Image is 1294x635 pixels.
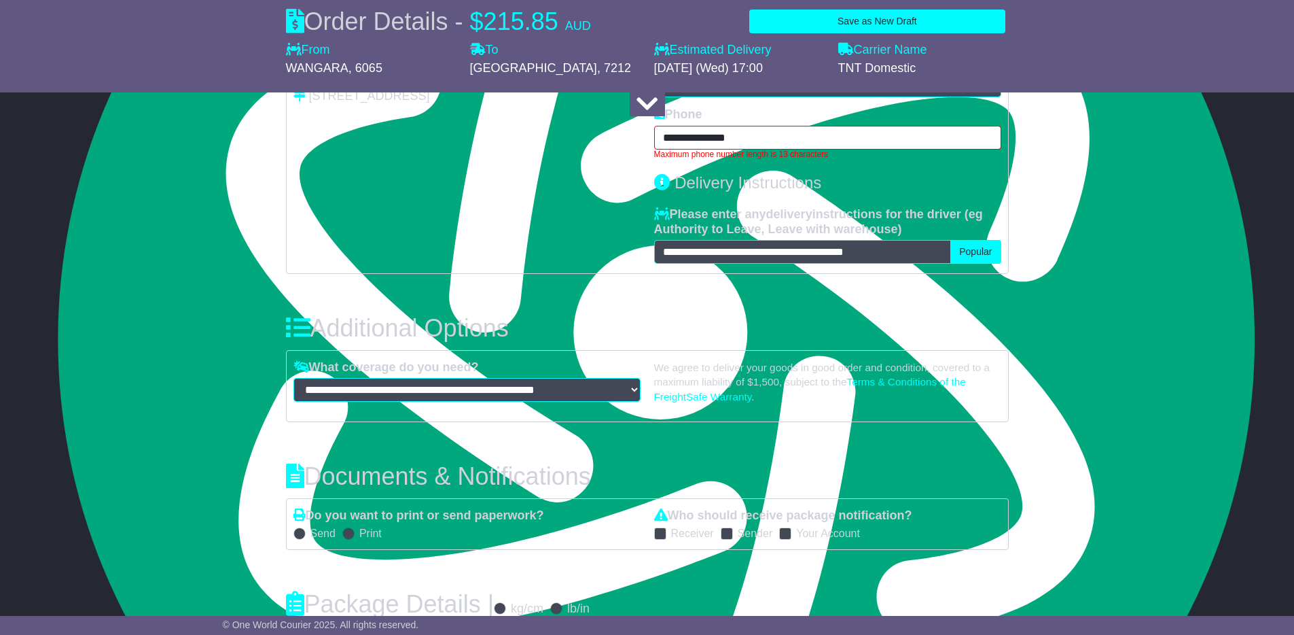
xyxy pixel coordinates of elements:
span: 215.85 [484,7,558,35]
label: Do you want to print or send paperwork? [293,509,544,524]
label: lb/in [567,602,590,617]
label: Please enter any instructions for the driver ( ) [654,207,1001,237]
label: What coverage do you need? [293,360,479,375]
label: Send [310,527,336,540]
div: Maximum phone number length is 13 characters [654,150,1001,159]
span: $ [470,7,484,35]
span: , 6065 [348,61,382,75]
span: eg Authority to Leave, Leave with warehouse [654,207,983,236]
span: © One World Courier 2025. All rights reserved. [223,619,419,630]
a: Terms & Conditions of the FreightSafe Warranty [654,376,966,402]
button: Save as New Draft [749,10,1005,33]
span: [GEOGRAPHIC_DATA] [470,61,597,75]
span: Delivery Instructions [675,173,821,192]
label: From [286,43,330,58]
span: , 7212 [597,61,631,75]
span: delivery [766,207,812,221]
label: Receiver [671,527,714,540]
span: WANGARA [286,61,348,75]
h3: Additional Options [286,315,1009,342]
div: TNT Domestic [838,61,1009,76]
span: AUD [565,19,591,33]
label: Sender [738,527,773,540]
div: [DATE] (Wed) 17:00 [654,61,825,76]
div: Order Details - [286,7,591,36]
label: kg/cm [511,602,543,617]
label: To [470,43,499,58]
label: Your Account [796,527,860,540]
label: Who should receive package notification? [654,509,912,524]
label: Carrier Name [838,43,927,58]
span: 1,500 [753,376,779,388]
h3: Package Details | [286,591,495,618]
h3: Documents & Notifications [286,463,1009,490]
label: Estimated Delivery [654,43,825,58]
button: Popular [950,240,1001,264]
label: Print [359,527,382,540]
small: We agree to deliver your goods in good order and condition, covered to a maximum liability of $ ,... [654,362,990,402]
